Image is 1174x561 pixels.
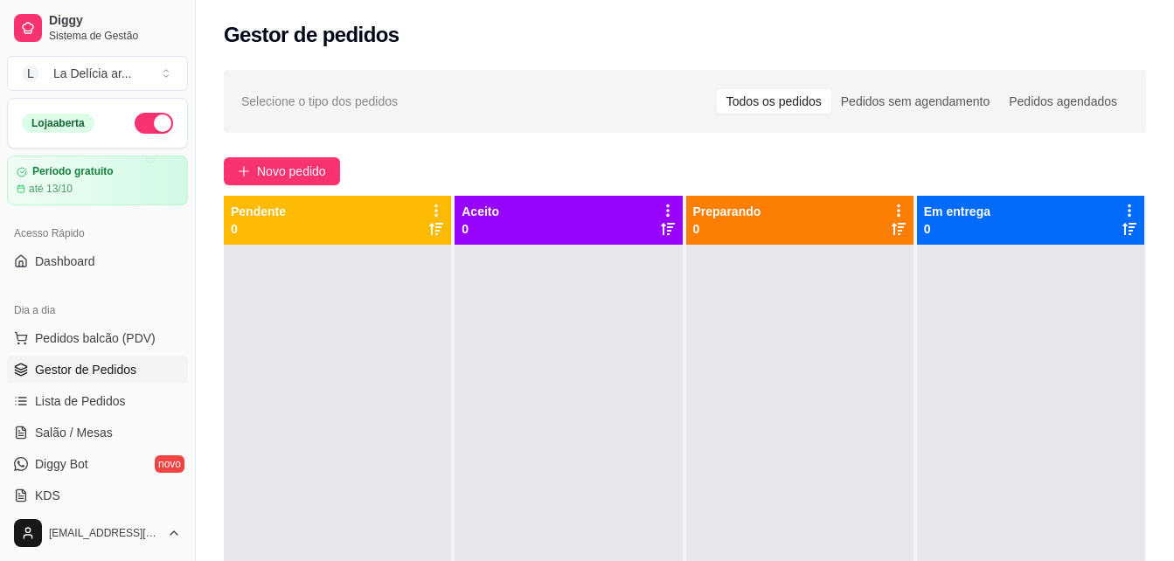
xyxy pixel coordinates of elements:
[49,29,181,43] span: Sistema de Gestão
[7,247,188,275] a: Dashboard
[22,65,39,82] span: L
[7,219,188,247] div: Acesso Rápido
[999,89,1127,114] div: Pedidos agendados
[35,361,136,378] span: Gestor de Pedidos
[35,253,95,270] span: Dashboard
[7,324,188,352] button: Pedidos balcão (PDV)
[35,487,60,504] span: KDS
[462,220,499,238] p: 0
[135,113,173,134] button: Alterar Status
[924,220,990,238] p: 0
[7,7,188,49] a: DiggySistema de Gestão
[35,392,126,410] span: Lista de Pedidos
[693,220,761,238] p: 0
[7,387,188,415] a: Lista de Pedidos
[22,114,94,133] div: Loja aberta
[7,296,188,324] div: Dia a dia
[35,329,156,347] span: Pedidos balcão (PDV)
[831,89,999,114] div: Pedidos sem agendamento
[238,165,250,177] span: plus
[224,157,340,185] button: Novo pedido
[35,424,113,441] span: Salão / Mesas
[32,165,114,178] article: Período gratuito
[7,156,188,205] a: Período gratuitoaté 13/10
[7,419,188,447] a: Salão / Mesas
[693,203,761,220] p: Preparando
[7,512,188,554] button: [EMAIL_ADDRESS][DOMAIN_NAME]
[231,203,286,220] p: Pendente
[29,182,73,196] article: até 13/10
[49,13,181,29] span: Diggy
[224,21,399,49] h2: Gestor de pedidos
[35,455,88,473] span: Diggy Bot
[49,526,160,540] span: [EMAIL_ADDRESS][DOMAIN_NAME]
[717,89,831,114] div: Todos os pedidos
[462,203,499,220] p: Aceito
[7,481,188,509] a: KDS
[241,92,398,111] span: Selecione o tipo dos pedidos
[7,450,188,478] a: Diggy Botnovo
[7,56,188,91] button: Select a team
[53,65,132,82] div: La Delícia ar ...
[257,162,326,181] span: Novo pedido
[924,203,990,220] p: Em entrega
[7,356,188,384] a: Gestor de Pedidos
[231,220,286,238] p: 0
